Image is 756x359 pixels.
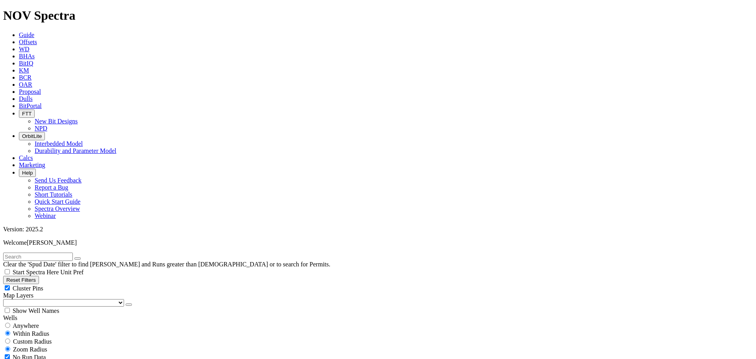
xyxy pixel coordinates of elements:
span: Cluster Pins [13,285,43,292]
button: Help [19,169,36,177]
a: Calcs [19,154,33,161]
a: Report a Bug [35,184,68,191]
input: Start Spectra Here [5,269,10,274]
span: [PERSON_NAME] [27,239,77,246]
span: Zoom Radius [13,346,47,353]
span: Within Radius [13,330,49,337]
span: Anywhere [13,322,39,329]
a: Dulls [19,95,33,102]
a: WD [19,46,30,52]
a: BitPortal [19,102,42,109]
span: Show Well Names [13,307,59,314]
a: Short Tutorials [35,191,72,198]
span: Clear the 'Spud Date' filter to find [PERSON_NAME] and Runs greater than [DEMOGRAPHIC_DATA] or to... [3,261,330,268]
a: Spectra Overview [35,205,80,212]
h1: NOV Spectra [3,8,753,23]
a: OAR [19,81,32,88]
a: BHAs [19,53,35,60]
span: Map Layers [3,292,33,299]
a: Quick Start Guide [35,198,80,205]
span: Start Spectra Here [13,269,59,275]
a: Proposal [19,88,41,95]
span: Custom Radius [13,338,52,345]
button: Reset Filters [3,276,39,284]
a: Durability and Parameter Model [35,147,117,154]
a: BitIQ [19,60,33,67]
span: Unit Pref [60,269,83,275]
div: Version: 2025.2 [3,226,753,233]
a: KM [19,67,29,74]
a: BCR [19,74,31,81]
a: New Bit Designs [35,118,78,125]
a: Send Us Feedback [35,177,82,184]
span: FTT [22,111,31,117]
button: OrbitLite [19,132,45,140]
input: Search [3,253,73,261]
span: Help [22,170,33,176]
a: Interbedded Model [35,140,83,147]
a: Marketing [19,162,45,168]
span: OrbitLite [22,133,42,139]
a: Guide [19,32,34,38]
a: NPD [35,125,47,132]
a: Webinar [35,212,56,219]
p: Welcome [3,239,753,246]
div: Wells [3,314,753,322]
button: FTT [19,110,35,118]
a: Offsets [19,39,37,45]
